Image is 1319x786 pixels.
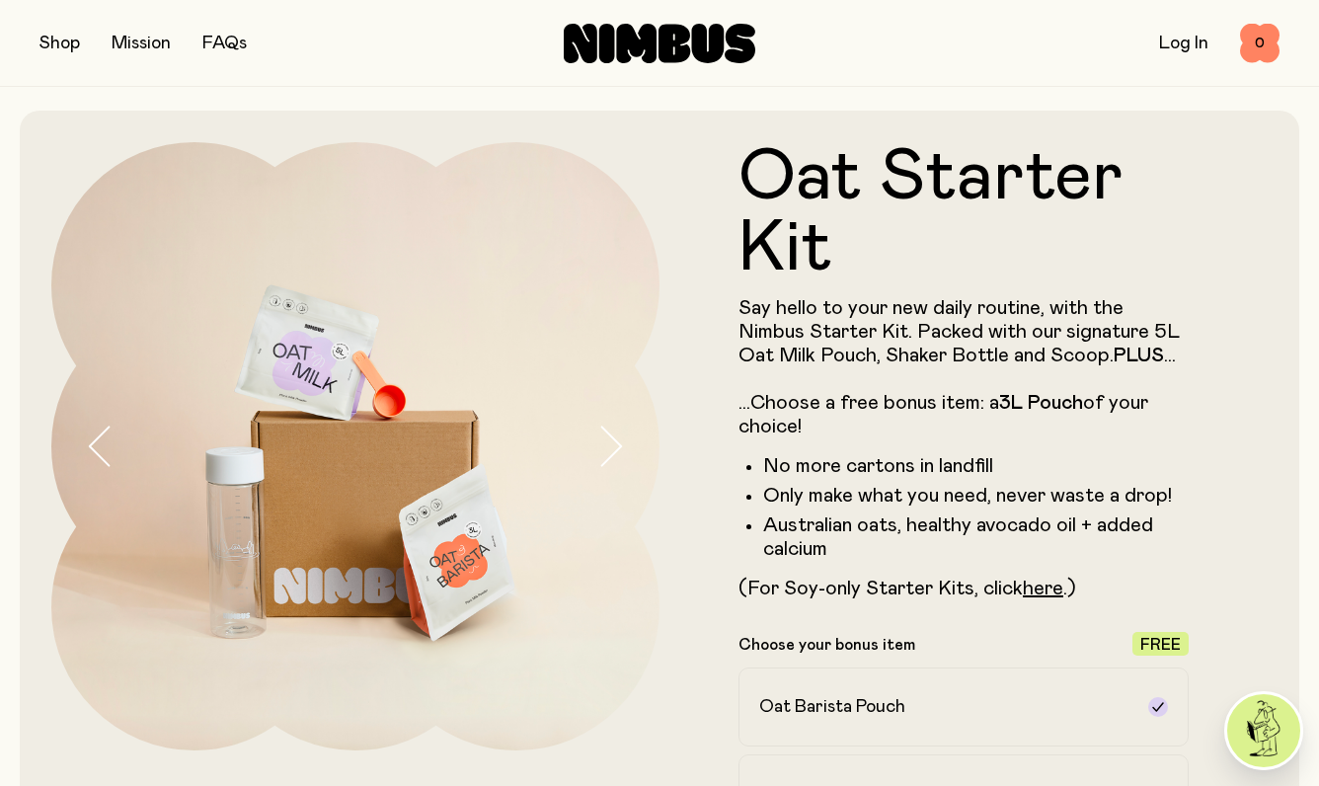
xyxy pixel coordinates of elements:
p: Say hello to your new daily routine, with the Nimbus Starter Kit. Packed with our signature 5L Oa... [738,296,1189,438]
li: Only make what you need, never waste a drop! [763,484,1189,508]
button: 0 [1240,24,1280,63]
strong: PLUS [1114,346,1164,365]
a: here [1023,579,1063,598]
strong: Pouch [1028,393,1083,413]
a: Log In [1159,35,1208,52]
a: FAQs [202,35,247,52]
li: No more cartons in landfill [763,454,1189,478]
a: Mission [112,35,171,52]
h1: Oat Starter Kit [738,142,1189,284]
li: Australian oats, healthy avocado oil + added calcium [763,513,1189,561]
img: agent [1227,694,1300,767]
p: Choose your bonus item [738,635,915,655]
h2: Oat Barista Pouch [759,695,905,719]
span: Free [1140,637,1181,653]
p: (For Soy-only Starter Kits, click .) [738,577,1189,600]
strong: 3L [999,393,1023,413]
